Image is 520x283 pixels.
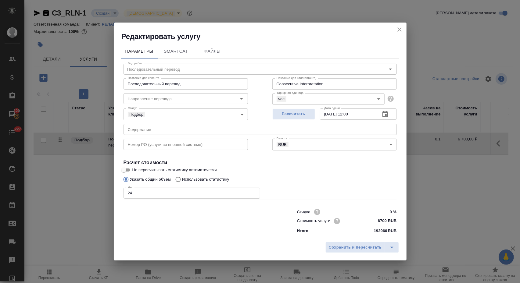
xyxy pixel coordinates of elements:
[132,167,217,173] span: Не пересчитывать статистику автоматически
[395,25,404,34] button: close
[121,32,407,41] h2: Редактировать услугу
[325,242,385,253] button: Сохранить и пересчитать
[272,108,315,120] button: Рассчитать
[297,218,331,224] p: Стоимость услуги
[124,108,248,120] div: Подбор
[329,244,382,251] span: Сохранить и пересчитать
[182,176,229,182] p: Использовать статистику
[128,112,145,117] button: Подбор
[130,176,171,182] p: Указать общий объем
[374,228,387,234] p: 192960
[125,48,154,55] span: Параметры
[388,228,397,234] p: RUB
[325,242,399,253] div: split button
[374,217,396,225] input: ✎ Введи что-нибудь
[237,94,246,103] button: Open
[297,228,308,234] p: Итого
[272,139,397,150] div: RUB
[277,96,287,101] button: час
[276,111,312,118] span: Рассчитать
[124,159,397,166] h4: Расчет стоимости
[374,207,396,216] input: ✎ Введи что-нибудь
[198,48,227,55] span: Файлы
[277,142,289,147] button: RUB
[161,48,191,55] span: SmartCat
[297,209,310,215] p: Скидка
[272,93,385,105] div: час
